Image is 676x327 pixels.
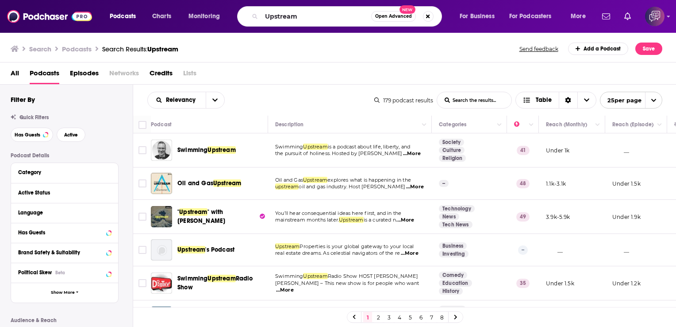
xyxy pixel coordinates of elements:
button: Choose View [515,92,596,109]
div: Beta [55,270,65,276]
p: Under 1.2k [612,280,641,287]
span: Oil and Gas [177,179,213,187]
button: Category [18,167,111,178]
span: Charts [152,10,171,23]
div: Sort Direction [559,92,577,108]
a: Charts [146,9,177,23]
span: Lists [183,66,196,84]
a: Religion [439,155,466,162]
div: 179 podcast results [374,97,433,104]
p: 35 [516,279,530,288]
img: Podchaser - Follow, Share and Rate Podcasts [7,8,92,25]
span: Upstream [177,246,205,253]
a: SwimmingUpstreamRadio Show [177,274,265,292]
span: Upstream [213,179,241,187]
span: Podcasts [110,10,136,23]
span: Swimming [177,146,207,154]
p: 48 [516,179,530,188]
button: Show profile menu [645,7,664,26]
span: You’ll hear consequential ideas here first, and in the [275,210,401,216]
button: open menu [182,9,231,23]
div: Reach (Monthly) [546,119,587,130]
span: Show More [51,290,75,295]
button: Has Guests [18,227,111,238]
span: Political Skew [18,269,52,276]
span: Toggle select row [138,213,146,221]
button: open menu [148,97,206,103]
div: Reach (Episode) [612,119,653,130]
a: History [439,288,463,295]
span: ...More [276,287,294,294]
a: Episodes [70,66,99,84]
a: Upstream's Podcast [151,239,172,261]
span: Toggle select row [138,279,146,287]
span: For Business [460,10,495,23]
a: Upstream's Podcast [177,245,234,254]
span: Upstream [303,144,327,150]
a: 7 [427,312,436,323]
span: ...More [403,150,421,157]
span: Oil and Gas [275,177,303,183]
p: __ [612,246,629,254]
span: ...More [406,183,424,191]
img: User Profile [645,7,664,26]
span: Upstream [303,273,327,279]
span: is a podcast about life, liberty, and [328,144,410,150]
div: Podcast [151,119,172,130]
div: Description [275,119,303,130]
button: Open AdvancedNew [371,11,416,22]
span: New [399,5,415,14]
a: 5 [406,312,415,323]
a: All [11,66,19,84]
img: Oil and Gas Upstream [151,173,172,194]
a: 4 [395,312,404,323]
span: is a curated n [364,217,396,223]
div: Search Results: [102,45,178,53]
span: Radio Show HOST [PERSON_NAME] [328,273,418,279]
p: Podcast Details [11,152,119,159]
a: Culture [439,147,465,154]
button: open menu [104,9,147,23]
button: Has Guests [11,128,53,142]
span: Networks [109,66,139,84]
span: Swimming [275,144,303,150]
div: Category [18,169,105,175]
span: Logged in as corioliscompany [645,7,664,26]
span: Upstream [147,45,178,53]
span: oil and gas industry. Host [PERSON_NAME] [299,183,405,190]
a: Business [439,242,467,249]
a: "Upstream" with [PERSON_NAME] [177,208,265,226]
button: open menu [600,92,662,109]
img: "Upstream" with Erik Torenberg [151,206,172,227]
button: Send feedback [517,45,561,53]
button: Political SkewBeta [18,267,111,278]
span: Credits [150,66,173,84]
span: Upstream [207,146,235,154]
a: Tech News [439,221,472,228]
span: More [571,10,586,23]
button: Column Actions [654,120,665,130]
a: Show notifications dropdown [599,9,614,24]
span: Properties is your global gateway to your local [300,243,414,249]
p: 41 [517,146,530,155]
span: Table [536,97,552,103]
div: Has Guests [18,230,104,236]
a: 2 [374,312,383,323]
span: Monitoring [188,10,220,23]
div: Active Status [18,190,105,196]
span: Relevancy [166,97,199,103]
button: Column Actions [494,120,505,130]
button: Column Actions [526,120,537,130]
a: Investing [439,250,469,257]
span: 's Podcast [205,246,234,253]
p: -- [518,245,528,254]
img: Swimming Upstream Radio Show [151,272,172,294]
img: Swimming Upstream [151,140,172,161]
p: Under 1.5k [612,180,641,187]
a: Oil and GasUpstream [177,179,241,188]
